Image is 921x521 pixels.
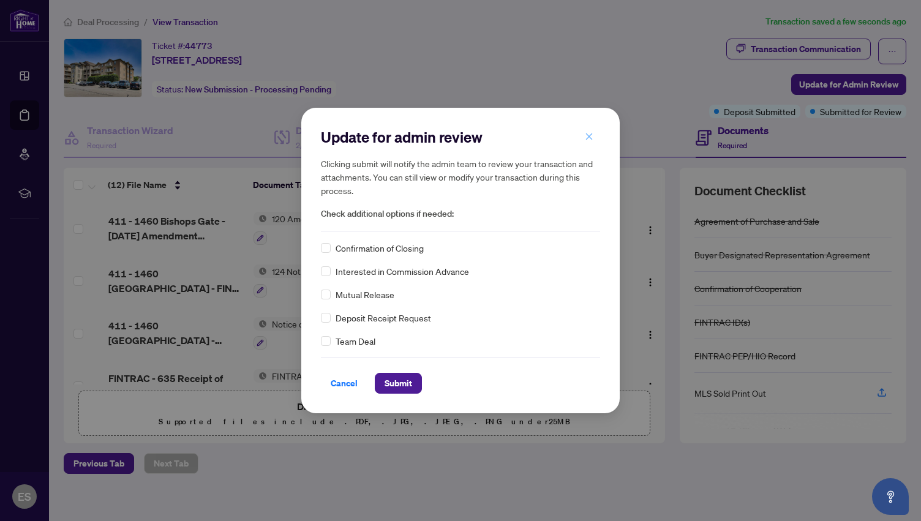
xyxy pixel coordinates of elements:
[336,311,431,324] span: Deposit Receipt Request
[321,127,600,147] h2: Update for admin review
[321,207,600,221] span: Check additional options if needed:
[321,157,600,197] h5: Clicking submit will notify the admin team to review your transaction and attachments. You can st...
[336,334,375,348] span: Team Deal
[336,288,394,301] span: Mutual Release
[336,264,469,278] span: Interested in Commission Advance
[872,478,909,515] button: Open asap
[585,132,593,141] span: close
[375,373,422,394] button: Submit
[321,373,367,394] button: Cancel
[331,373,358,393] span: Cancel
[385,373,412,393] span: Submit
[336,241,424,255] span: Confirmation of Closing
